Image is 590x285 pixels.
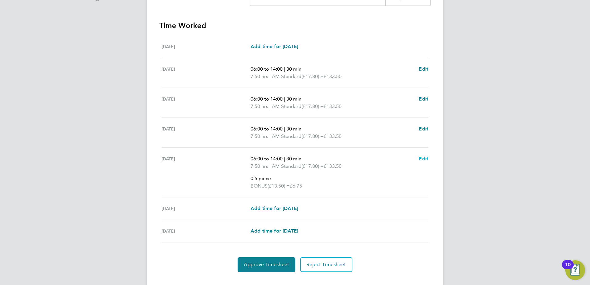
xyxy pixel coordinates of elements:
span: (£17.80) = [301,103,324,109]
span: (£13.50) = [268,183,290,189]
p: 0.5 piece [251,175,414,182]
span: Add time for [DATE] [251,205,298,211]
span: | [284,66,285,72]
div: [DATE] [162,125,251,140]
span: 30 min [286,156,301,162]
div: [DATE] [162,205,251,212]
span: | [269,73,271,79]
span: 7.50 hrs [251,103,268,109]
span: Edit [419,156,428,162]
button: Reject Timesheet [300,257,352,272]
span: | [269,163,271,169]
span: Approve Timesheet [244,262,289,268]
span: AM Standard [272,103,301,110]
a: Add time for [DATE] [251,205,298,212]
span: £133.50 [324,103,342,109]
button: Open Resource Center, 10 new notifications [565,260,585,280]
span: 06:00 to 14:00 [251,126,283,132]
span: Add time for [DATE] [251,228,298,234]
span: 30 min [286,126,301,132]
a: Edit [419,125,428,133]
a: Add time for [DATE] [251,43,298,50]
div: [DATE] [162,227,251,235]
span: AM Standard [272,133,301,140]
a: Edit [419,155,428,163]
span: £6.75 [290,183,302,189]
span: Edit [419,66,428,72]
span: 7.50 hrs [251,133,268,139]
span: | [269,133,271,139]
span: BONUS [251,182,268,190]
span: 7.50 hrs [251,73,268,79]
div: [DATE] [162,43,251,50]
span: 06:00 to 14:00 [251,66,283,72]
a: Add time for [DATE] [251,227,298,235]
span: 30 min [286,96,301,102]
span: £133.50 [324,133,342,139]
span: 30 min [286,66,301,72]
div: [DATE] [162,95,251,110]
span: | [284,96,285,102]
span: £133.50 [324,73,342,79]
div: 10 [565,265,571,273]
span: | [284,156,285,162]
span: £133.50 [324,163,342,169]
span: Edit [419,96,428,102]
a: Edit [419,95,428,103]
div: [DATE] [162,155,251,190]
span: Reject Timesheet [306,262,346,268]
span: 7.50 hrs [251,163,268,169]
span: (£17.80) = [301,163,324,169]
span: (£17.80) = [301,73,324,79]
span: 06:00 to 14:00 [251,96,283,102]
div: [DATE] [162,65,251,80]
h3: Time Worked [159,21,431,31]
a: Edit [419,65,428,73]
span: | [284,126,285,132]
button: Approve Timesheet [238,257,295,272]
span: AM Standard [272,73,301,80]
span: | [269,103,271,109]
span: AM Standard [272,163,301,170]
span: Edit [419,126,428,132]
span: (£17.80) = [301,133,324,139]
span: 06:00 to 14:00 [251,156,283,162]
span: Add time for [DATE] [251,43,298,49]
